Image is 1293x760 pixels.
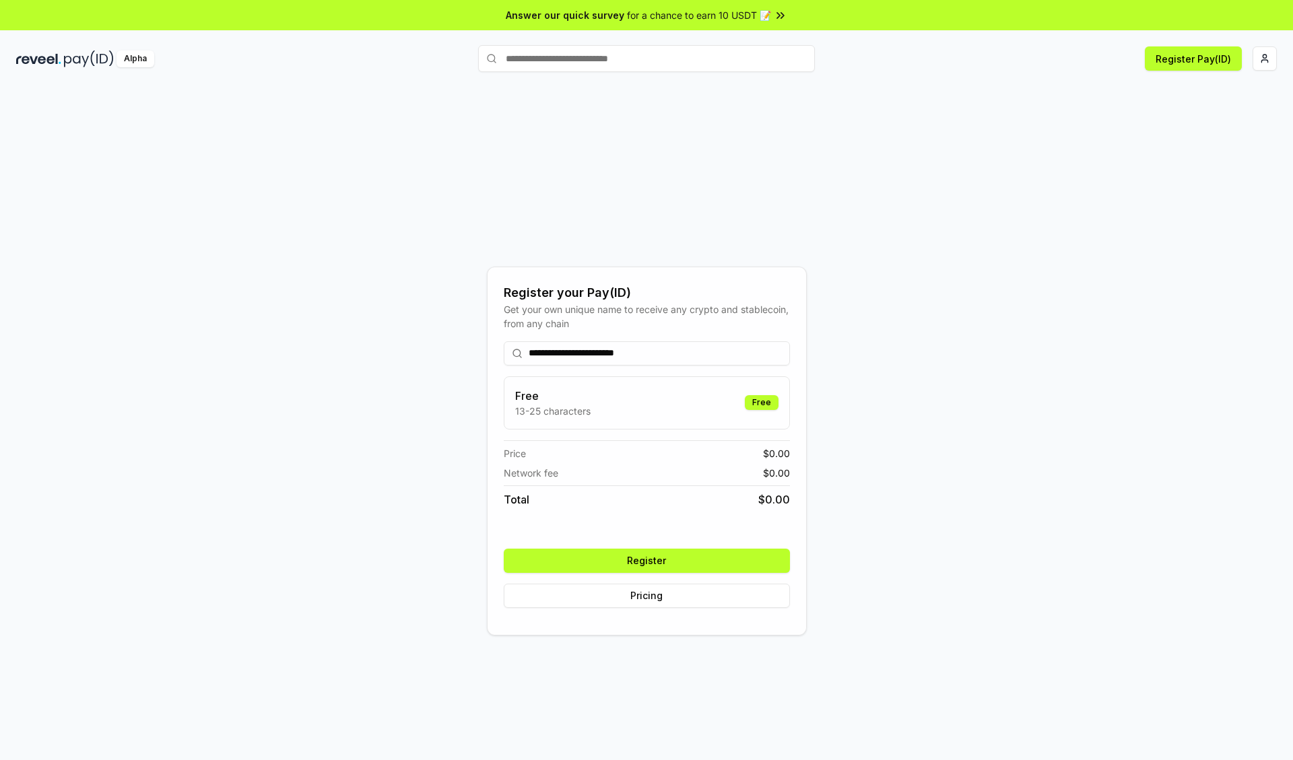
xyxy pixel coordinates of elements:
[504,549,790,573] button: Register
[504,491,529,508] span: Total
[504,466,558,480] span: Network fee
[504,283,790,302] div: Register your Pay(ID)
[117,50,154,67] div: Alpha
[504,302,790,331] div: Get your own unique name to receive any crypto and stablecoin, from any chain
[763,446,790,460] span: $ 0.00
[506,8,624,22] span: Answer our quick survey
[64,50,114,67] img: pay_id
[763,466,790,480] span: $ 0.00
[515,388,591,404] h3: Free
[745,395,778,410] div: Free
[16,50,61,67] img: reveel_dark
[627,8,771,22] span: for a chance to earn 10 USDT 📝
[504,446,526,460] span: Price
[758,491,790,508] span: $ 0.00
[504,584,790,608] button: Pricing
[1145,46,1242,71] button: Register Pay(ID)
[515,404,591,418] p: 13-25 characters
